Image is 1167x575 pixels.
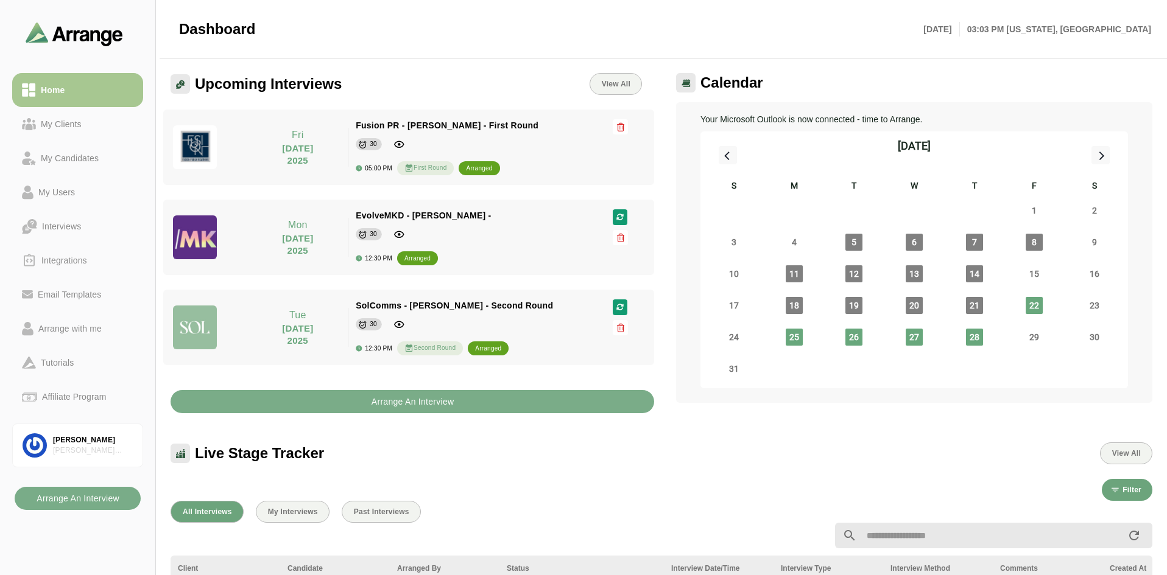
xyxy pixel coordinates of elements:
span: Fusion PR - [PERSON_NAME] - First Round [356,120,538,130]
a: My Candidates [12,141,143,175]
span: Monday, August 4, 2025 [786,234,803,251]
a: [PERSON_NAME][PERSON_NAME] Associates [12,423,143,467]
div: My Users [33,185,80,200]
div: Integrations [37,253,92,268]
a: View All [590,73,642,95]
img: solcomms_logo.jpg [173,305,217,349]
span: SolComms - [PERSON_NAME] - Second Round [356,301,553,310]
span: Saturday, August 9, 2025 [1086,234,1103,251]
button: All Interviews [171,501,244,523]
img: evolvemkd-logo.jpg [173,215,217,259]
div: [PERSON_NAME] Associates [53,445,133,456]
span: All Interviews [182,507,232,516]
span: Sunday, August 17, 2025 [725,297,742,314]
a: Tutorials [12,346,143,380]
span: Wednesday, August 27, 2025 [906,329,923,346]
span: Sunday, August 31, 2025 [725,360,742,377]
div: 12:30 PM [356,345,392,352]
span: Sunday, August 10, 2025 [725,265,742,282]
div: Interview Date/Time [671,563,766,574]
button: Arrange An Interview [171,390,654,413]
div: T [944,179,1004,195]
a: My Clients [12,107,143,141]
img: fusion-logo.jpg [173,125,217,169]
span: Thursday, August 21, 2025 [966,297,983,314]
a: Arrange with me [12,312,143,346]
span: Filter [1122,486,1141,494]
span: Upcoming Interviews [195,75,342,93]
div: Arranged By [397,563,492,574]
div: [PERSON_NAME] [53,435,133,445]
button: Arrange An Interview [15,487,141,510]
p: 03:03 PM [US_STATE], [GEOGRAPHIC_DATA] [960,22,1151,37]
b: Arrange An Interview [36,487,119,510]
div: arranged [466,162,492,175]
span: Monday, August 11, 2025 [786,265,803,282]
p: Your Microsoft Outlook is now connected - time to Arrange. [700,112,1128,127]
p: [DATE] 2025 [255,322,340,347]
span: Friday, August 29, 2025 [1026,329,1043,346]
span: EvolveMKD - [PERSON_NAME] - [356,211,491,220]
span: Sunday, August 3, 2025 [725,234,742,251]
div: 30 [370,138,377,150]
div: W [884,179,945,195]
span: Tuesday, August 12, 2025 [845,265,862,282]
div: Tutorials [36,355,79,370]
div: Interview Type [781,563,876,574]
span: My Interviews [267,507,318,516]
div: M [764,179,825,195]
span: View All [601,80,630,88]
a: Affiliate Program [12,380,143,414]
span: Tuesday, August 26, 2025 [845,329,862,346]
div: Second Round [397,341,463,355]
i: appended action [1127,528,1141,543]
div: Comments [1000,563,1095,574]
span: Live Stage Tracker [195,444,324,462]
div: arranged [404,253,431,265]
span: Calendar [700,74,763,92]
b: Arrange An Interview [371,390,454,413]
span: Thursday, August 28, 2025 [966,329,983,346]
button: Filter [1102,479,1152,501]
span: Monday, August 25, 2025 [786,329,803,346]
div: Arrange with me [33,321,107,336]
span: Saturday, August 16, 2025 [1086,265,1103,282]
span: View All [1112,449,1141,458]
a: Integrations [12,243,143,277]
div: [DATE] [898,138,931,155]
span: Dashboard [179,20,255,38]
div: Candidate [287,563,383,574]
span: Tuesday, August 19, 2025 [845,297,862,314]
span: Monday, August 18, 2025 [786,297,803,314]
span: Saturday, August 30, 2025 [1086,329,1103,346]
div: My Candidates [36,151,104,166]
p: Tue [255,308,340,322]
div: 30 [370,318,377,330]
p: Fri [255,128,340,142]
div: T [824,179,884,195]
div: Client [178,563,273,574]
img: arrangeai-name-small-logo.4d2b8aee.svg [26,22,123,46]
div: Interview Method [890,563,985,574]
div: 30 [370,228,377,240]
span: Thursday, August 14, 2025 [966,265,983,282]
div: Affiliate Program [37,389,111,404]
p: [DATE] 2025 [255,142,340,167]
button: View All [1100,442,1152,464]
p: [DATE] 2025 [255,232,340,257]
div: Status [507,563,657,574]
span: Wednesday, August 20, 2025 [906,297,923,314]
span: Saturday, August 2, 2025 [1086,202,1103,219]
div: Email Templates [33,287,106,302]
button: My Interviews [256,501,330,523]
span: Sunday, August 24, 2025 [725,329,742,346]
div: Interviews [37,219,86,234]
div: First Round [397,161,454,175]
span: Friday, August 22, 2025 [1026,297,1043,314]
div: 12:30 PM [356,255,392,262]
span: Past Interviews [353,507,409,516]
div: S [704,179,764,195]
a: Interviews [12,209,143,243]
button: Past Interviews [342,501,421,523]
div: Home [36,83,69,97]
